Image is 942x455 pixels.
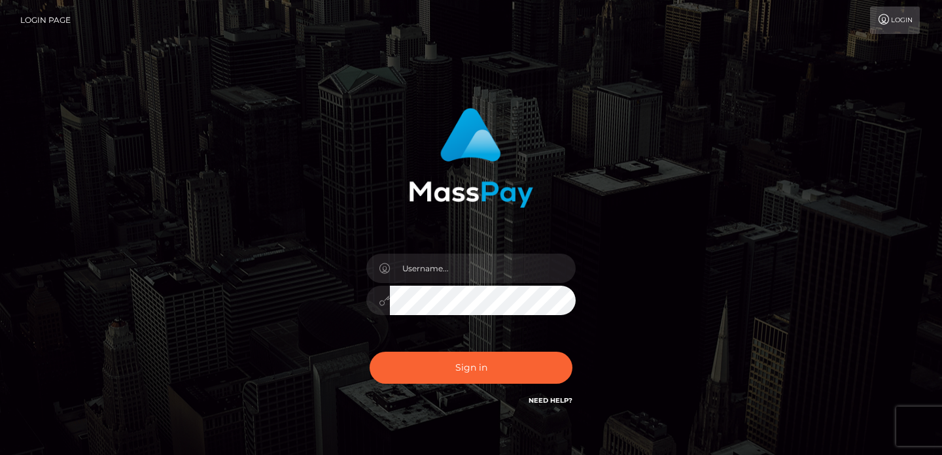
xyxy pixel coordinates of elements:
[529,396,572,405] a: Need Help?
[870,7,920,34] a: Login
[409,108,533,208] img: MassPay Login
[20,7,71,34] a: Login Page
[370,352,572,384] button: Sign in
[390,254,576,283] input: Username...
